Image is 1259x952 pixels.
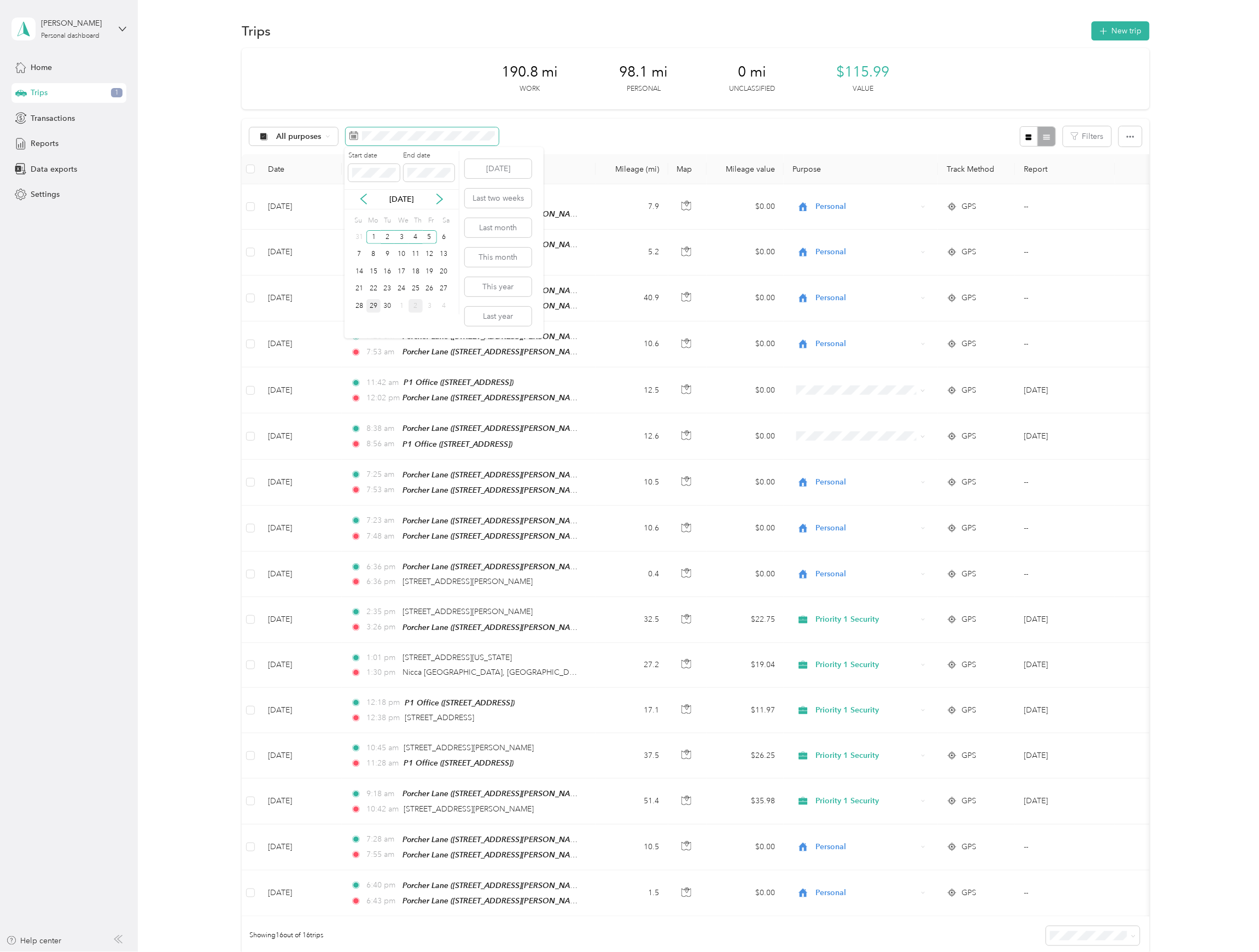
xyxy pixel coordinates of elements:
td: [DATE] [259,688,342,733]
span: GPS [961,750,976,762]
td: 51.4 [596,779,668,824]
div: 20 [437,265,451,278]
span: All purposes [277,133,322,141]
th: Locations [342,154,595,184]
span: Porcher Lane ([STREET_ADDRESS][PERSON_NAME][PERSON_NAME]) [403,424,648,433]
td: $0.00 [707,230,784,275]
div: 2 [381,230,395,244]
span: Personal [816,292,917,304]
span: P1 Office ([STREET_ADDRESS]) [404,758,514,767]
span: 7:23 am [366,515,398,527]
span: 7:53 am [366,484,398,496]
span: Priority 1 Security [816,704,917,716]
div: 5 [423,230,437,244]
span: GPS [961,246,976,258]
span: 11:28 am [366,757,399,769]
span: 98.1 mi [620,63,668,81]
span: Porcher Lane ([STREET_ADDRESS][PERSON_NAME][PERSON_NAME]) [403,532,648,541]
div: 17 [394,265,409,278]
td: $0.00 [707,871,784,916]
div: 6 [437,230,451,244]
div: 4 [437,299,451,313]
span: P1 Office ([STREET_ADDRESS]) [404,378,514,387]
label: Start date [348,151,400,161]
div: 27 [437,282,451,296]
td: Sep 2025 [1015,643,1115,688]
td: 0.4 [596,552,668,597]
span: GPS [961,887,976,899]
span: 6:36 pm [366,561,398,573]
td: $0.00 [707,276,784,322]
h1: Trips [242,25,271,37]
span: GPS [961,614,976,626]
span: Personal [816,887,917,899]
span: Personal [816,246,917,258]
span: GPS [961,659,976,671]
td: [DATE] [259,825,342,871]
div: Mo [366,213,378,229]
div: Sa [440,213,451,229]
div: 12 [423,248,437,261]
span: 7:55 am [366,849,398,861]
span: Porcher Lane ([STREET_ADDRESS][PERSON_NAME][PERSON_NAME]) [403,393,648,402]
span: 190.8 mi [502,63,558,81]
div: 9 [381,248,395,261]
span: 10:45 am [366,742,399,754]
span: 8:56 am [366,438,398,450]
button: Last year [465,307,532,326]
td: -- [1015,276,1115,322]
span: Priority 1 Security [816,659,917,671]
td: [DATE] [259,276,342,322]
td: 10.6 [596,506,668,552]
td: [DATE] [259,230,342,275]
span: 0 mi [738,63,767,81]
td: Sep 2025 [1015,413,1115,459]
td: [DATE] [259,367,342,413]
span: 7:28 am [366,833,398,845]
span: Priority 1 Security [816,614,917,626]
td: 1.5 [596,871,668,916]
td: Sep 2025 [1015,779,1115,824]
button: This month [465,248,532,267]
span: 12:38 pm [366,712,400,724]
p: Unclassified [730,84,776,94]
span: Settings [31,189,60,200]
div: [PERSON_NAME] [41,17,109,29]
th: Mileage (mi) [596,154,668,184]
span: Porcher Lane ([STREET_ADDRESS][PERSON_NAME][PERSON_NAME]) [403,516,648,525]
div: 25 [409,282,423,296]
td: $0.00 [707,413,784,459]
td: $19.04 [707,643,784,688]
th: Mileage value [707,154,784,184]
span: Personal [816,522,917,534]
td: 10.5 [596,825,668,871]
span: [STREET_ADDRESS] [405,713,474,722]
td: -- [1015,184,1115,230]
p: Work [520,84,540,94]
span: 1 [111,88,123,98]
td: Sep 2025 [1015,367,1115,413]
div: 28 [352,299,366,313]
span: 7:48 am [366,530,398,542]
td: [DATE] [259,552,342,597]
span: 8:38 am [366,423,398,435]
button: New trip [1092,21,1150,40]
td: -- [1015,506,1115,552]
span: GPS [961,338,976,350]
span: 9:18 am [366,788,398,800]
span: Showing 16 out of 16 trips [242,931,323,941]
div: 3 [394,230,409,244]
td: 10.6 [596,322,668,367]
span: Porcher Lane ([STREET_ADDRESS][PERSON_NAME][PERSON_NAME]) [403,562,648,571]
span: GPS [961,704,976,716]
td: $26.25 [707,733,784,779]
td: 40.9 [596,276,668,322]
span: [STREET_ADDRESS][PERSON_NAME] [403,607,533,616]
span: 3:26 pm [366,621,398,633]
iframe: Everlance-gr Chat Button Frame [1198,891,1259,952]
div: 24 [394,282,409,296]
div: 21 [352,282,366,296]
span: 6:40 pm [366,879,398,891]
span: Home [31,62,52,73]
span: 7:25 am [366,469,398,481]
